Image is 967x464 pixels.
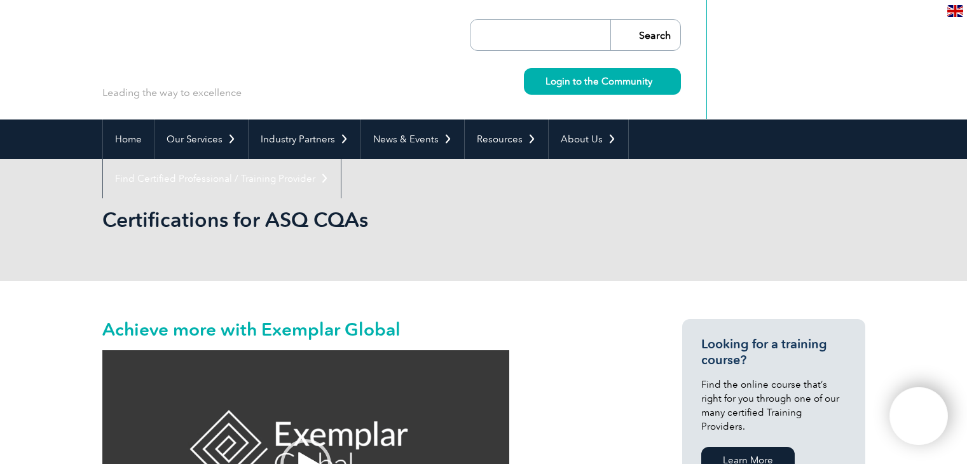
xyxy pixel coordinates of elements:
[701,378,846,433] p: Find the online course that’s right for you through one of our many certified Training Providers.
[102,210,636,230] h2: Certifications for ASQ CQAs
[103,119,154,159] a: Home
[549,119,628,159] a: About Us
[154,119,248,159] a: Our Services
[249,119,360,159] a: Industry Partners
[465,119,548,159] a: Resources
[102,86,242,100] p: Leading the way to excellence
[524,68,681,95] a: Login to the Community
[947,5,963,17] img: en
[652,78,659,85] img: svg+xml;nitro-empty-id=MzU0OjIyMw==-1;base64,PHN2ZyB2aWV3Qm94PSIwIDAgMTEgMTEiIHdpZHRoPSIxMSIgaGVp...
[610,20,680,50] input: Search
[361,119,464,159] a: News & Events
[903,400,935,432] img: svg+xml;nitro-empty-id=ODY5OjExNg==-1;base64,PHN2ZyB2aWV3Qm94PSIwIDAgNDAwIDQwMCIgd2lkdGg9IjQwMCIg...
[103,159,341,198] a: Find Certified Professional / Training Provider
[102,319,636,339] h2: Achieve more with Exemplar Global
[701,336,846,368] h3: Looking for a training course?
